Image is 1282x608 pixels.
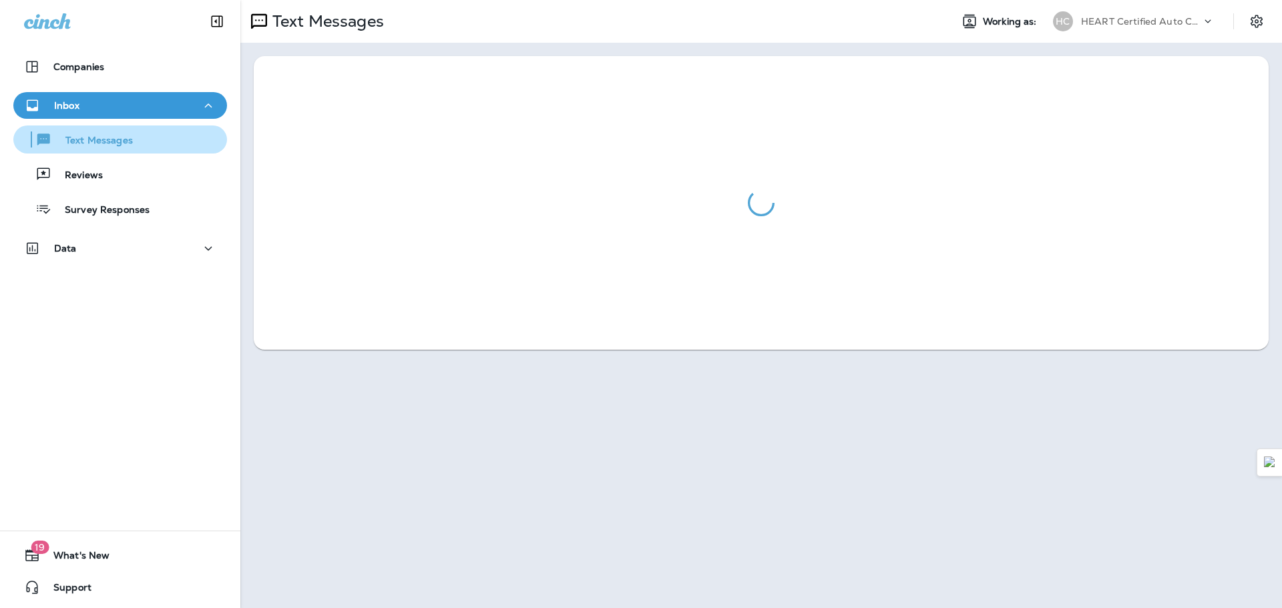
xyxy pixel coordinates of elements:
[1081,16,1201,27] p: HEART Certified Auto Care
[52,135,133,147] p: Text Messages
[1245,9,1269,33] button: Settings
[40,582,91,598] span: Support
[13,125,227,154] button: Text Messages
[13,195,227,223] button: Survey Responses
[13,92,227,119] button: Inbox
[40,550,110,566] span: What's New
[1264,457,1276,469] img: Detect Auto
[13,235,227,262] button: Data
[51,204,150,217] p: Survey Responses
[54,243,77,254] p: Data
[267,11,384,31] p: Text Messages
[54,100,79,111] p: Inbox
[51,170,103,182] p: Reviews
[1053,11,1073,31] div: HC
[31,541,49,554] span: 19
[983,16,1040,27] span: Working as:
[53,61,104,72] p: Companies
[13,160,227,188] button: Reviews
[13,542,227,569] button: 19What's New
[198,8,236,35] button: Collapse Sidebar
[13,574,227,601] button: Support
[13,53,227,80] button: Companies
